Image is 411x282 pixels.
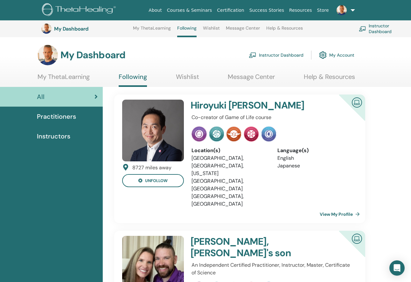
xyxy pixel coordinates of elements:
[319,50,327,60] img: cog.svg
[41,24,52,34] img: default.jpg
[319,48,354,62] a: My Account
[38,73,90,85] a: My ThetaLearning
[192,147,268,154] div: Location(s)
[359,22,411,36] a: Instructor Dashboard
[247,4,287,16] a: Success Stories
[191,236,326,259] h4: [PERSON_NAME], [PERSON_NAME]'s son
[226,25,260,36] a: Message Center
[277,154,354,162] li: English
[349,95,365,109] img: Certified Online Instructor
[337,5,347,15] img: default.jpg
[228,73,275,85] a: Message Center
[304,73,355,85] a: Help & Resources
[133,25,171,36] a: My ThetaLearning
[266,25,303,36] a: Help & Resources
[42,3,118,18] img: logo.png
[249,52,256,58] img: chalkboard-teacher.svg
[329,231,365,267] div: Certified Online Instructor
[122,174,184,187] button: unfollow
[119,73,147,87] a: Following
[315,4,331,16] a: Store
[60,49,125,61] h3: My Dashboard
[214,4,247,16] a: Certification
[37,112,76,121] span: Practitioners
[146,4,164,16] a: About
[277,162,354,170] li: Japanese
[192,193,268,208] li: [GEOGRAPHIC_DATA], [GEOGRAPHIC_DATA]
[329,95,365,131] div: Certified Online Instructor
[192,154,268,177] li: [GEOGRAPHIC_DATA], [GEOGRAPHIC_DATA], [US_STATE]
[249,48,303,62] a: Instructor Dashboard
[389,260,405,276] div: Open Intercom Messenger
[203,25,220,36] a: Wishlist
[320,208,362,221] a: View My Profile
[192,114,353,121] p: Co-creator of Game of Life course
[192,177,268,193] li: [GEOGRAPHIC_DATA], [GEOGRAPHIC_DATA]
[37,92,45,102] span: All
[192,261,353,277] p: An Independent Certified Practitioner, Instructor, Master, Certificate of Science
[122,100,184,161] img: default.jpg
[132,164,171,172] div: 8727 miles away
[359,26,366,32] img: chalkboard-teacher.svg
[177,25,197,37] a: Following
[277,147,354,154] div: Language(s)
[176,73,199,85] a: Wishlist
[38,45,58,65] img: default.jpg
[54,26,118,32] h3: My Dashboard
[37,131,70,141] span: Instructors
[164,4,215,16] a: Courses & Seminars
[349,231,365,245] img: Certified Online Instructor
[191,100,326,111] h4: Hiroyuki [PERSON_NAME]
[287,4,315,16] a: Resources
